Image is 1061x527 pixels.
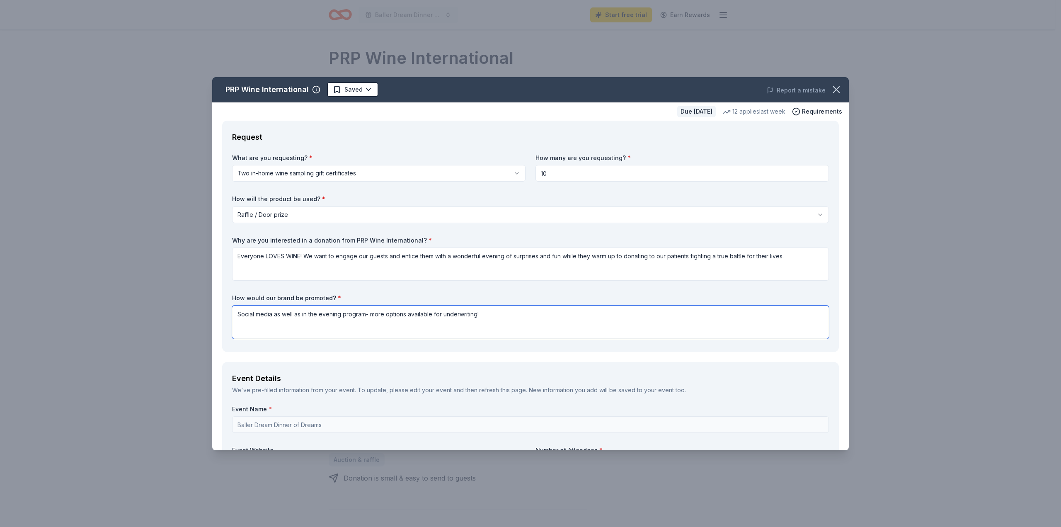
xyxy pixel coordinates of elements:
[232,385,829,395] div: We've pre-filled information from your event. To update, please edit your event and then refresh ...
[232,372,829,385] div: Event Details
[344,85,363,95] span: Saved
[232,405,829,413] label: Event Name
[225,83,309,96] div: PRP Wine International
[232,236,829,245] label: Why are you interested in a donation from PRP Wine International?
[232,195,829,203] label: How will the product be used?
[677,106,716,117] div: Due [DATE]
[327,82,378,97] button: Saved
[232,248,829,281] textarea: Everyone LOVES WINE! We want to engage our guests and entice them with a wonderful evening of sur...
[535,154,829,162] label: How many are you requesting?
[232,306,829,339] textarea: Social media as well as in the evening program- more options available for underwriting!
[802,107,842,117] span: Requirements
[535,446,829,454] label: Number of Attendees
[767,85,826,95] button: Report a mistake
[232,131,829,144] div: Request
[792,107,842,117] button: Requirements
[232,294,829,302] label: How would our brand be promoted?
[232,446,526,454] label: Event Website
[232,154,526,162] label: What are you requesting?
[722,107,785,117] div: 12 applies last week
